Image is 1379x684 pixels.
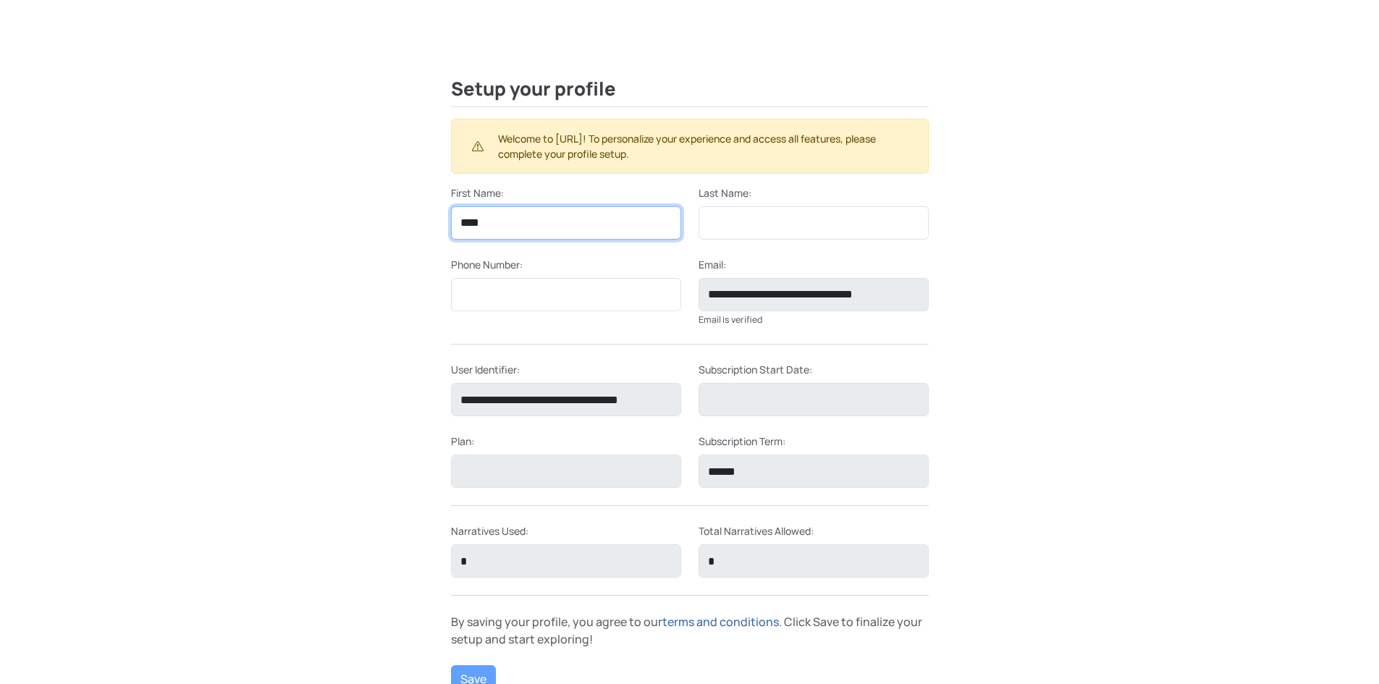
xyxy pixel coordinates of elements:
label: Email: [699,257,726,272]
div: Welcome to [URL]! To personalize your experience and access all features, please complete your pr... [451,119,929,174]
a: terms and conditions [662,614,779,630]
label: Subscription Start Date: [699,362,812,377]
small: Email is verified [699,313,762,326]
label: Last Name: [699,185,751,200]
h2: Setup your profile [451,78,929,107]
label: Phone Number: [451,257,523,272]
label: Total Narratives Allowed: [699,523,814,539]
label: Subscription Term: [699,434,785,449]
label: First Name: [451,185,504,200]
label: User Identifier: [451,362,520,377]
label: Plan: [451,434,474,449]
div: By saving your profile, you agree to our . Click Save to finalize your setup and start exploring! [442,613,937,648]
label: Narratives Used: [451,523,528,539]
